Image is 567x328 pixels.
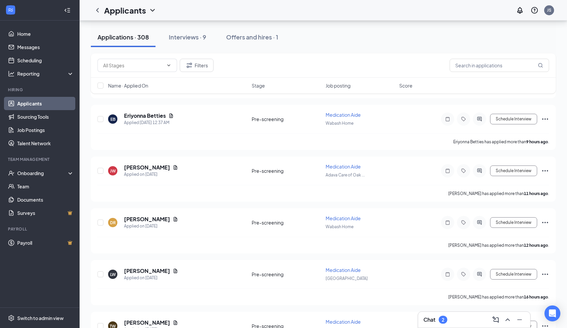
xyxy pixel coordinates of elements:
[514,314,525,325] button: Minimize
[17,110,74,123] a: Sourcing Tools
[524,295,548,299] b: 16 hours ago
[8,157,73,162] div: Team Management
[8,170,15,176] svg: UserCheck
[168,113,174,118] svg: Document
[538,63,543,68] svg: MagnifyingGlass
[180,59,214,72] button: Filter Filters
[541,167,549,175] svg: Ellipses
[544,305,560,321] div: Open Intercom Messenger
[17,180,74,193] a: Team
[8,315,15,321] svg: Settings
[475,272,483,277] svg: ActiveChat
[124,223,178,230] div: Applied on [DATE]
[326,121,353,126] span: Wabash Home
[541,115,549,123] svg: Ellipses
[94,6,101,14] svg: ChevronLeft
[64,7,71,14] svg: Collapse
[526,139,548,144] b: 9 hours ago
[103,62,163,69] input: All Stages
[326,215,361,221] span: Medication Aide
[124,267,170,275] h5: [PERSON_NAME]
[124,112,166,119] h5: Eriyonna Betties
[8,70,15,77] svg: Analysis
[124,164,170,171] h5: [PERSON_NAME]
[490,217,537,228] button: Schedule Interview
[326,112,361,118] span: Medication Aide
[110,272,116,277] div: LW
[326,82,350,89] span: Job posting
[110,220,116,226] div: DR
[475,168,483,173] svg: ActiveChat
[166,63,171,68] svg: ChevronDown
[252,271,322,278] div: Pre-screening
[124,119,174,126] div: Applied [DATE] 12:37 AM
[504,316,512,324] svg: ChevronUp
[326,267,361,273] span: Medication Aide
[448,191,549,196] p: [PERSON_NAME] has applied more than .
[17,97,74,110] a: Applicants
[104,5,146,16] h1: Applicants
[450,59,549,72] input: Search in applications
[252,219,322,226] div: Pre-screening
[524,243,548,248] b: 12 hours ago
[173,217,178,222] svg: Document
[460,220,468,225] svg: Tag
[17,315,64,321] div: Switch to admin view
[326,276,368,281] span: [GEOGRAPHIC_DATA]
[490,269,537,280] button: Schedule Interview
[475,220,483,225] svg: ActiveChat
[17,193,74,206] a: Documents
[173,268,178,274] svg: Document
[531,6,538,14] svg: QuestionInfo
[173,165,178,170] svg: Document
[326,224,353,229] span: Wabash Home
[252,167,322,174] div: Pre-screening
[17,27,74,40] a: Home
[444,168,452,173] svg: Note
[516,6,524,14] svg: Notifications
[124,216,170,223] h5: [PERSON_NAME]
[252,82,265,89] span: Stage
[124,275,178,281] div: Applied on [DATE]
[490,114,537,124] button: Schedule Interview
[444,272,452,277] svg: Note
[399,82,412,89] span: Score
[17,137,74,150] a: Talent Network
[460,272,468,277] svg: Tag
[252,116,322,122] div: Pre-screening
[226,33,278,41] div: Offers and hires · 1
[173,320,178,325] svg: Document
[524,191,548,196] b: 11 hours ago
[444,220,452,225] svg: Note
[185,61,193,69] svg: Filter
[490,314,501,325] button: ComposeMessage
[8,226,73,232] div: Payroll
[541,270,549,278] svg: Ellipses
[448,294,549,300] p: [PERSON_NAME] has applied more than .
[8,87,73,93] div: Hiring
[17,70,74,77] div: Reporting
[502,314,513,325] button: ChevronUp
[17,236,74,249] a: PayrollCrown
[17,170,68,176] div: Onboarding
[17,123,74,137] a: Job Postings
[149,6,157,14] svg: ChevronDown
[460,116,468,122] svg: Tag
[423,316,435,323] h3: Chat
[516,316,524,324] svg: Minimize
[453,139,549,145] p: Eriyonna Betties has applied more than .
[541,219,549,227] svg: Ellipses
[124,171,178,178] div: Applied on [DATE]
[475,116,483,122] svg: ActiveChat
[110,116,115,122] div: EB
[7,7,14,13] svg: WorkstreamLogo
[169,33,206,41] div: Interviews · 9
[490,165,537,176] button: Schedule Interview
[460,168,468,173] svg: Tag
[124,319,170,326] h5: [PERSON_NAME]
[17,40,74,54] a: Messages
[547,7,551,13] div: JS
[110,168,116,174] div: JW
[326,172,365,177] span: Adava Care of Oak ...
